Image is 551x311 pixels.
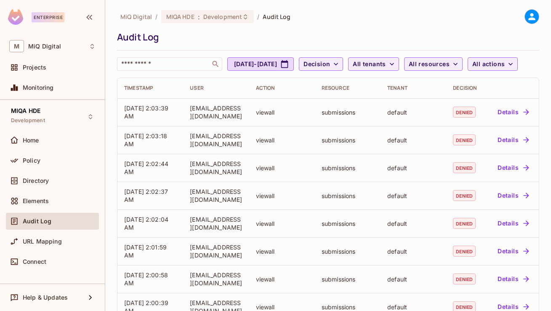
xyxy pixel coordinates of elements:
[197,13,200,20] span: :
[190,188,242,204] div: [EMAIL_ADDRESS][DOMAIN_NAME]
[387,136,439,144] div: default
[322,136,374,144] div: submissions
[256,192,308,200] div: viewall
[387,275,439,283] div: default
[387,192,439,200] div: default
[190,85,242,91] div: User
[120,13,152,21] span: the active workspace
[322,164,374,172] div: submissions
[256,85,308,91] div: Action
[256,136,308,144] div: viewall
[494,272,532,286] button: Details
[494,244,532,258] button: Details
[23,258,46,265] span: Connect
[453,190,476,201] span: denied
[299,57,343,71] button: Decision
[32,12,64,22] div: Enterprise
[453,218,476,229] span: denied
[23,198,49,204] span: Elements
[190,160,242,176] div: [EMAIL_ADDRESS][DOMAIN_NAME]
[190,132,242,148] div: [EMAIL_ADDRESS][DOMAIN_NAME]
[23,64,46,71] span: Projects
[322,108,374,116] div: submissions
[11,107,40,114] span: MIQA HDE
[227,57,294,71] button: [DATE]-[DATE]
[23,84,54,91] span: Monitoring
[494,189,532,202] button: Details
[256,220,308,228] div: viewall
[468,57,518,71] button: All actions
[124,160,168,175] span: [DATE] 2:02:44 AM
[322,303,374,311] div: submissions
[453,246,476,257] span: denied
[322,192,374,200] div: submissions
[387,164,439,172] div: default
[387,247,439,255] div: default
[387,85,439,91] div: Tenant
[453,107,476,118] span: denied
[23,157,40,164] span: Policy
[256,164,308,172] div: viewall
[322,220,374,228] div: submissions
[387,220,439,228] div: default
[23,294,68,301] span: Help & Updates
[387,303,439,311] div: default
[11,117,45,124] span: Development
[453,162,476,173] span: denied
[404,57,463,71] button: All resources
[494,105,532,119] button: Details
[9,40,24,52] span: M
[190,104,242,120] div: [EMAIL_ADDRESS][DOMAIN_NAME]
[124,85,176,91] div: Timestamp
[256,275,308,283] div: viewall
[124,188,168,203] span: [DATE] 2:02:37 AM
[409,59,450,70] span: All resources
[124,132,167,147] span: [DATE] 2:03:18 AM
[124,216,168,231] span: [DATE] 2:02:04 AM
[256,303,308,311] div: viewall
[117,31,535,43] div: Audit Log
[322,275,374,283] div: submissions
[23,177,49,184] span: Directory
[453,134,476,145] span: denied
[353,59,386,70] span: All tenants
[23,137,39,144] span: Home
[124,244,167,259] span: [DATE] 2:01:59 AM
[190,215,242,231] div: [EMAIL_ADDRESS][DOMAIN_NAME]
[257,13,259,21] li: /
[124,271,168,287] span: [DATE] 2:00:58 AM
[8,9,23,25] img: SReyMgAAAABJRU5ErkJggg==
[263,13,290,21] span: Audit Log
[494,217,532,230] button: Details
[190,271,242,287] div: [EMAIL_ADDRESS][DOMAIN_NAME]
[303,59,330,70] span: Decision
[28,43,61,50] span: Workspace: MiQ Digital
[472,59,505,70] span: All actions
[203,13,242,21] span: Development
[387,108,439,116] div: default
[453,273,476,284] span: denied
[494,133,532,147] button: Details
[322,247,374,255] div: submissions
[166,13,194,21] span: MIQA HDE
[322,85,374,91] div: Resource
[155,13,157,21] li: /
[256,108,308,116] div: viewall
[23,218,51,225] span: Audit Log
[348,57,399,71] button: All tenants
[453,85,479,91] div: Decision
[124,105,168,120] span: [DATE] 2:03:39 AM
[256,247,308,255] div: viewall
[190,243,242,259] div: [EMAIL_ADDRESS][DOMAIN_NAME]
[23,238,62,245] span: URL Mapping
[494,161,532,174] button: Details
